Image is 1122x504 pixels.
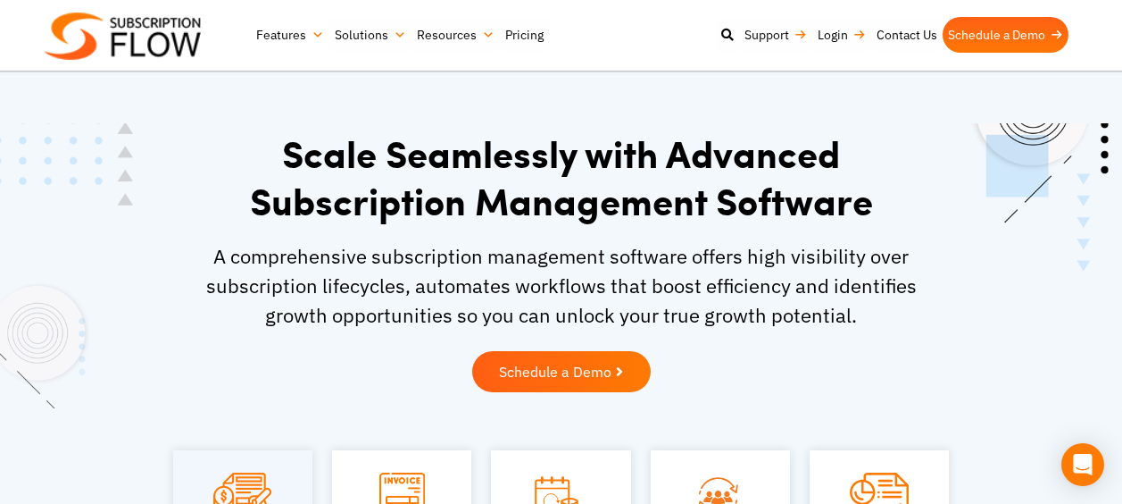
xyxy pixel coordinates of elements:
[329,17,411,53] a: Solutions
[251,17,329,53] a: Features
[1061,443,1104,486] div: Open Intercom Messenger
[191,130,932,223] h1: Scale Seamlessly with Advanced Subscription Management Software
[45,13,201,60] img: Subscriptionflow
[191,241,932,330] p: A comprehensive subscription management software offers high visibility over subscription lifecyc...
[739,17,812,53] a: Support
[411,17,500,53] a: Resources
[500,17,549,53] a: Pricing
[871,17,943,53] a: Contact Us
[812,17,871,53] a: Login
[943,17,1068,53] a: Schedule a Demo
[472,351,651,392] a: Schedule a Demo
[499,365,611,379] span: Schedule a Demo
